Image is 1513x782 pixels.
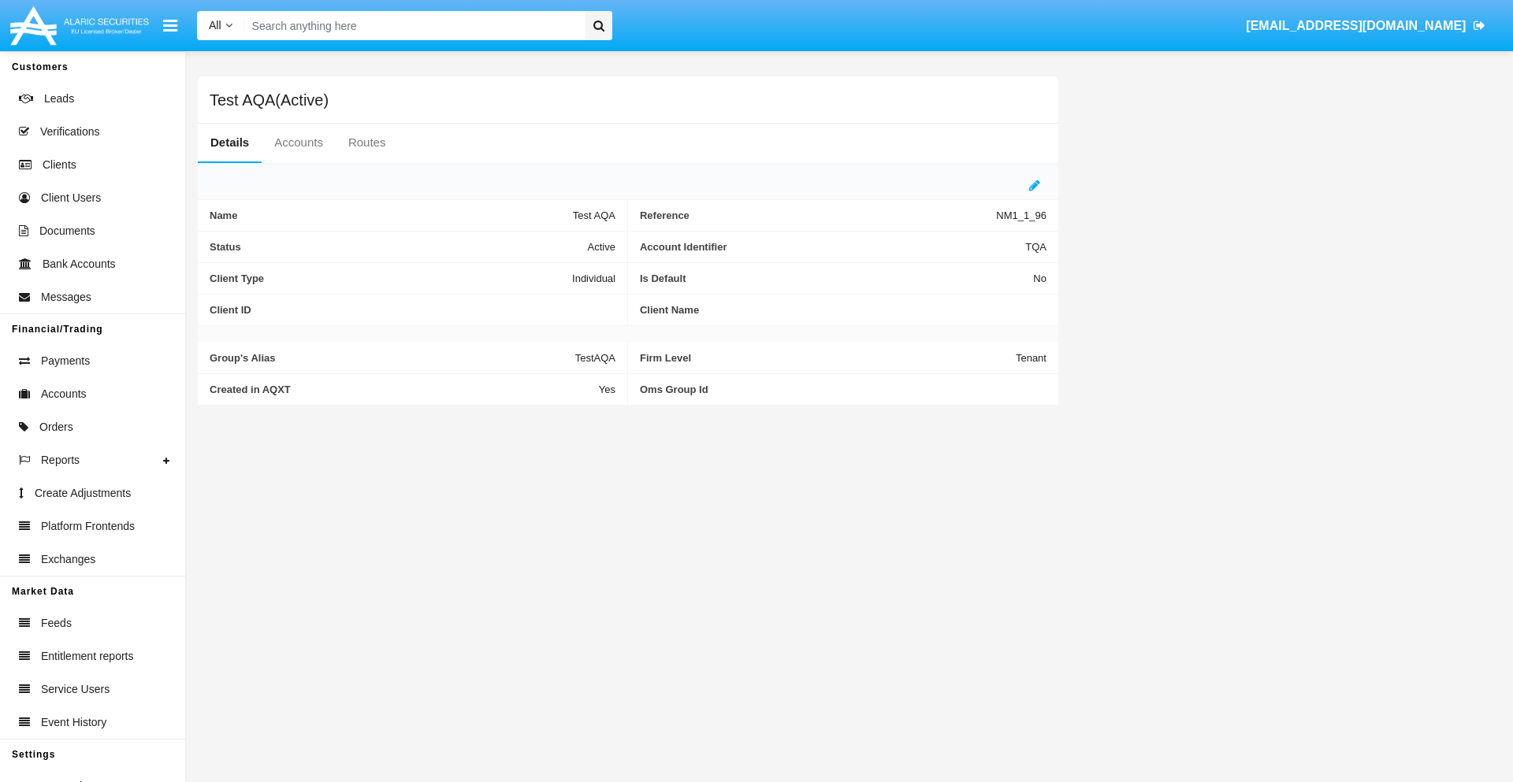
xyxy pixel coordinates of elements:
span: Reference [640,209,996,221]
span: Group's Alias [210,352,575,364]
span: Test AQA [573,209,615,221]
img: Logo image [8,2,151,49]
span: Verifications [40,124,99,140]
span: Reports [41,452,80,469]
span: Orders [39,419,73,435]
span: Individual [572,272,615,284]
span: NM1_1_96 [996,209,1046,221]
span: Exchanges [41,551,95,568]
span: Platform Frontends [41,518,135,535]
span: Is Default [640,272,1033,284]
span: Tenant [1016,352,1046,364]
span: Leads [44,91,74,107]
a: [EMAIL_ADDRESS][DOMAIN_NAME] [1239,4,1493,48]
span: Accounts [41,386,87,402]
span: Client ID [210,304,615,316]
span: TQA [1025,241,1046,253]
span: Clients [43,157,76,173]
span: Event History [41,714,106,731]
span: All [209,19,221,32]
span: [EMAIL_ADDRESS][DOMAIN_NAME] [1246,19,1466,32]
span: Active [588,241,615,253]
a: Accounts [262,124,336,161]
span: Bank Accounts [43,256,116,272]
span: Status [210,241,588,253]
span: Payments [41,353,90,369]
span: TestAQA [575,352,615,364]
span: Client Name [640,304,1046,316]
span: Yes [599,384,615,395]
input: Search [244,11,580,40]
span: Documents [39,223,95,239]
span: Client Type [210,272,572,284]
a: Routes [336,124,399,161]
span: Oms Group Id [640,384,1046,395]
span: Client Users [41,190,101,206]
span: Create Adjustments [35,485,131,502]
span: Name [210,209,573,221]
span: Feeds [41,615,72,632]
span: Entitlement reports [41,648,134,665]
a: Details [198,124,262,161]
span: Service Users [41,681,110,698]
span: Messages [41,289,91,306]
span: Created in AQXT [210,384,599,395]
span: Firm Level [640,352,1016,364]
span: No [1033,272,1046,284]
a: All [197,17,244,34]
span: Account Identifier [640,241,1025,253]
h5: Test AQA(Active) [210,94,329,106]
